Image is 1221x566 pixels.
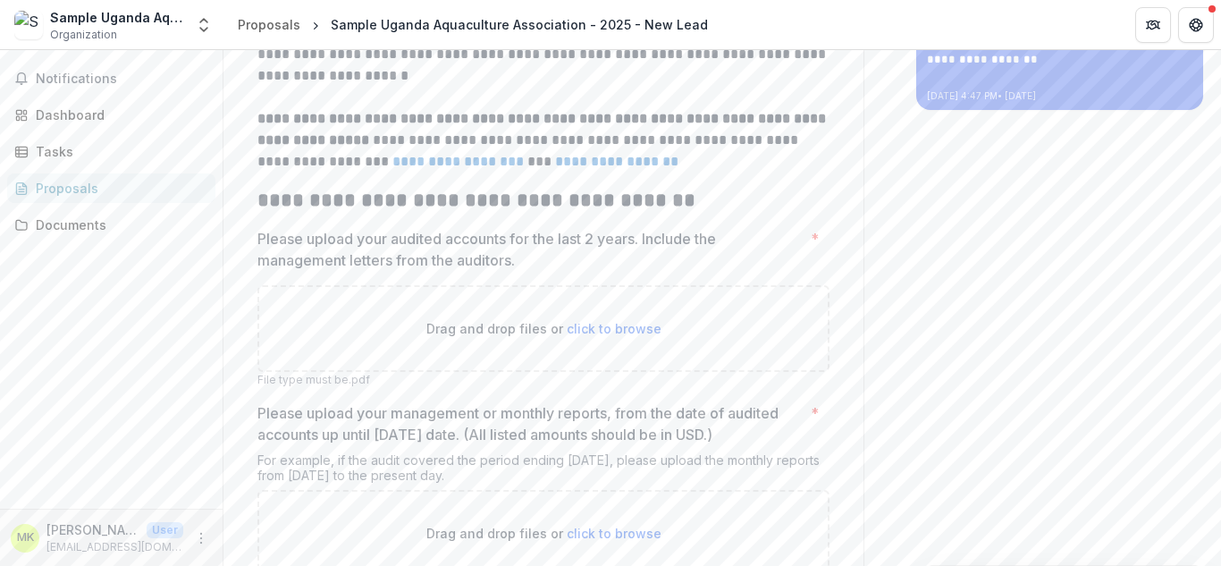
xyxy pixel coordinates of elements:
span: Organization [50,27,117,43]
img: Sample Uganda Aquaculture Association [14,11,43,39]
a: Documents [7,210,215,240]
nav: breadcrumb [231,12,715,38]
p: [PERSON_NAME] [46,520,139,539]
button: Partners [1135,7,1171,43]
p: [DATE] 4:47 PM • [DATE] [927,89,1192,103]
a: Proposals [7,173,215,203]
div: Dashboard [36,106,201,124]
div: Sample Uganda Aquaculture Association - 2025 - New Lead [331,15,708,34]
p: User [147,522,183,538]
span: click to browse [567,526,661,541]
button: Get Help [1178,7,1214,43]
a: Dashboard [7,100,215,130]
p: Please upload your management or monthly reports, from the date of audited accounts up until [DAT... [257,402,804,445]
p: Please upload your audited accounts for the last 2 years. Include the management letters from the... [257,228,804,271]
button: Open entity switcher [191,7,216,43]
div: Tasks [36,142,201,161]
div: Michael Kintu [17,532,34,544]
p: [EMAIL_ADDRESS][DOMAIN_NAME] [46,539,183,555]
button: More [190,528,212,549]
div: For example, if the audit covered the period ending [DATE], please upload the monthly reports fro... [257,452,829,490]
button: Notifications [7,64,215,93]
div: Proposals [238,15,300,34]
div: Sample Uganda Aquaculture Association [50,8,184,27]
p: Drag and drop files or [426,319,661,338]
div: Proposals [36,179,201,198]
span: Notifications [36,72,208,87]
a: Proposals [231,12,307,38]
span: click to browse [567,321,661,336]
a: Tasks [7,137,215,166]
p: File type must be .pdf [257,372,829,388]
div: Documents [36,215,201,234]
p: Drag and drop files or [426,524,661,543]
